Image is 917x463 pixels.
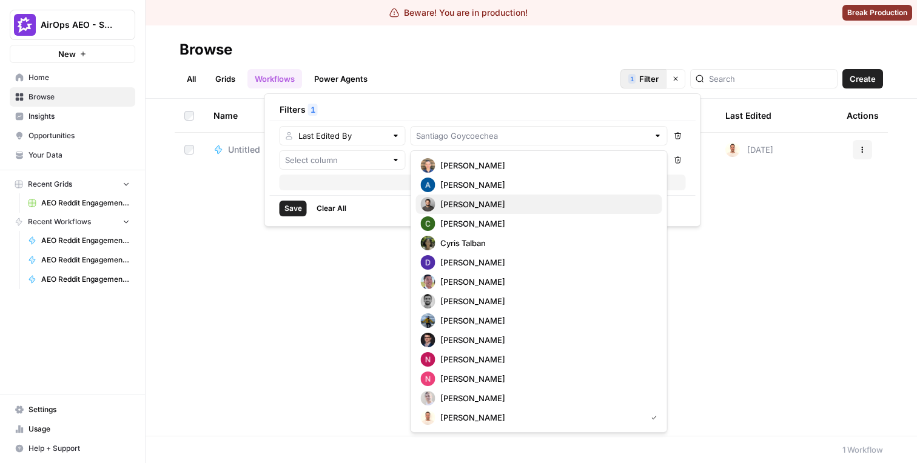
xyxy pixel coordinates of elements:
[317,203,346,214] span: Clear All
[312,201,351,216] button: Clear All
[850,73,876,85] span: Create
[440,179,653,191] span: [PERSON_NAME]
[639,73,659,85] span: Filter
[10,10,135,40] button: Workspace: AirOps AEO - Single Brand (Gong)
[709,73,832,85] input: Search
[725,99,771,132] div: Last Edited
[847,99,879,132] div: Actions
[270,99,696,121] div: Filters
[10,400,135,419] a: Settings
[421,333,435,347] img: ldmwv53b2lcy2toudj0k1c5n5o6j
[29,404,130,415] span: Settings
[10,107,135,126] a: Insights
[180,40,232,59] div: Browse
[29,130,130,141] span: Opportunities
[421,275,435,289] img: 99f2gcj60tl1tjps57nny4cf0tt1
[440,334,653,346] span: [PERSON_NAME]
[421,255,435,270] img: 6clbhjv5t98vtpq4yyt91utag0vy
[421,294,435,308] img: 6v3gwuotverrb420nfhk5cu1cyh1
[29,150,130,161] span: Your Data
[10,87,135,107] a: Browse
[440,237,653,249] span: Cyris Talban
[440,411,642,424] span: [PERSON_NAME]
[308,104,318,116] div: 1
[842,444,883,456] div: 1 Workflow
[284,203,302,214] span: Save
[208,69,243,88] a: Grids
[620,69,666,88] button: 1Filter
[421,313,435,328] img: in3glgvnhn2s7o88ssfh1l1h6f6j
[280,201,307,216] button: Save
[10,68,135,87] a: Home
[298,130,387,142] input: Last Edited By
[440,159,653,172] span: [PERSON_NAME]
[311,104,315,116] span: 1
[280,175,686,190] button: Add Filter
[41,274,130,285] span: AEO Reddit Engagement - Fork
[29,111,130,122] span: Insights
[10,439,135,458] button: Help + Support
[41,19,114,31] span: AirOps AEO - Single Brand (Gong)
[247,69,302,88] a: Workflows
[440,218,653,230] span: [PERSON_NAME]
[842,5,912,21] button: Break Production
[22,270,135,289] a: AEO Reddit Engagement - Fork
[842,69,883,88] button: Create
[29,443,130,454] span: Help + Support
[440,392,653,404] span: [PERSON_NAME]
[41,198,130,208] span: AEO Reddit Engagement (6)
[440,198,653,210] span: [PERSON_NAME]
[58,48,76,60] span: New
[440,276,653,288] span: [PERSON_NAME]
[628,74,636,84] div: 1
[440,373,653,385] span: [PERSON_NAME]
[14,14,36,36] img: AirOps AEO - Single Brand (Gong) Logo
[29,92,130,102] span: Browse
[10,145,135,165] a: Your Data
[421,178,435,192] img: he81ibor8lsei4p3qvg4ugbvimgp
[228,144,260,156] span: Untitled
[421,410,435,425] img: n02y6dxk2kpdk487jkjae1zkvp35
[421,391,435,405] img: ant2ty5ec9o1f6p3djdkrbj4ekdi
[28,216,91,227] span: Recent Workflows
[180,69,203,88] a: All
[421,158,435,173] img: 50s1itr6iuawd1zoxsc8bt0iyxwq
[421,216,435,231] img: 14qrvic887bnlg6dzgoj39zarp80
[41,235,130,246] span: AEO Reddit Engagement - Fork
[10,419,135,439] a: Usage
[421,197,435,212] img: 16hj2zu27bdcdvv6x26f6v9ttfr9
[440,315,653,327] span: [PERSON_NAME]
[28,179,72,190] span: Recent Grids
[389,7,528,19] div: Beware! You are in production!
[10,213,135,231] button: Recent Workflows
[29,72,130,83] span: Home
[10,126,135,145] a: Opportunities
[421,352,435,367] img: 809rsgs8fojgkhnibtwc28oh1nli
[213,144,452,156] a: Untitled
[630,74,634,84] span: 1
[725,142,740,157] img: n02y6dxk2kpdk487jkjae1zkvp35
[421,371,435,386] img: fopa3c0x52at9xxul9zbduzf8hu4
[264,93,701,227] div: 1Filter
[307,69,375,88] a: Power Agents
[285,154,387,166] input: Select column
[440,353,653,365] span: [PERSON_NAME]
[41,255,130,265] span: AEO Reddit Engagement - Fork
[29,424,130,435] span: Usage
[213,99,452,132] div: Name
[22,250,135,270] a: AEO Reddit Engagement - Fork
[440,295,653,307] span: [PERSON_NAME]
[22,193,135,213] a: AEO Reddit Engagement (6)
[416,130,649,142] input: Santiago Goycoechea
[440,256,653,268] span: [PERSON_NAME]
[10,175,135,193] button: Recent Grids
[22,231,135,250] a: AEO Reddit Engagement - Fork
[10,45,135,63] button: New
[421,236,435,250] img: 9yzyh6jx8pyi0i4bg270dfgokx5n
[725,142,773,157] div: [DATE]
[847,7,907,18] span: Break Production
